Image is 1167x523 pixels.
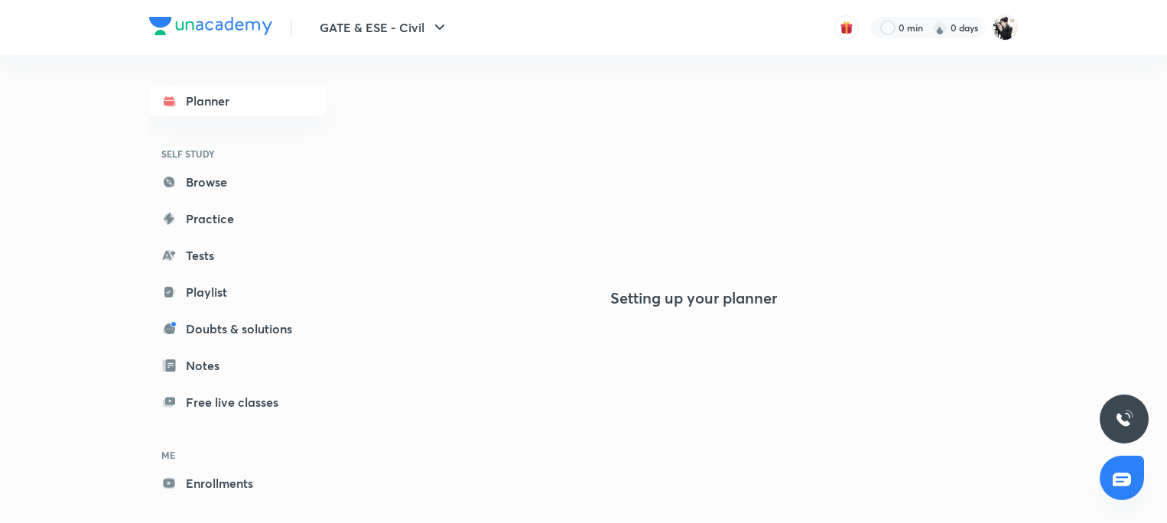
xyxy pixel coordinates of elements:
[840,21,853,34] img: avatar
[149,17,272,35] img: Company Logo
[149,277,327,307] a: Playlist
[992,15,1018,41] img: Lucky verma
[932,20,948,35] img: streak
[610,289,777,307] h4: Setting up your planner
[310,12,458,43] button: GATE & ESE - Civil
[149,17,272,39] a: Company Logo
[149,203,327,234] a: Practice
[149,387,327,417] a: Free live classes
[1115,410,1133,428] img: ttu
[834,15,859,40] button: avatar
[149,167,327,197] a: Browse
[149,86,327,116] a: Planner
[149,350,327,381] a: Notes
[149,240,327,271] a: Tests
[149,313,327,344] a: Doubts & solutions
[149,141,327,167] h6: SELF STUDY
[149,442,327,468] h6: ME
[149,468,327,499] a: Enrollments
